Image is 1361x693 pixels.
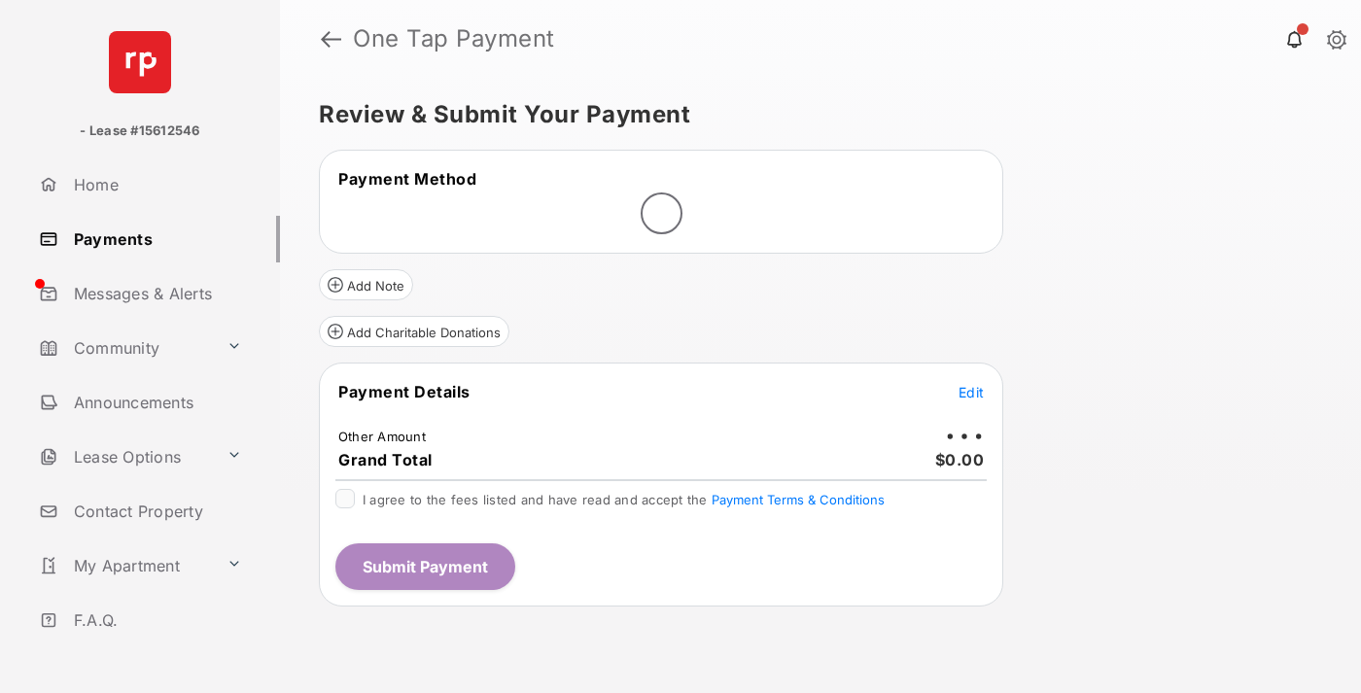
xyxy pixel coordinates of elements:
[338,450,433,469] span: Grand Total
[363,492,885,507] span: I agree to the fees listed and have read and accept the
[337,428,427,445] td: Other Amount
[959,384,984,400] span: Edit
[31,488,280,535] a: Contact Property
[31,433,219,480] a: Lease Options
[935,450,985,469] span: $0.00
[338,169,476,189] span: Payment Method
[335,543,515,590] button: Submit Payment
[712,492,885,507] button: I agree to the fees listed and have read and accept the
[338,382,471,401] span: Payment Details
[80,121,199,141] p: - Lease #15612546
[109,31,171,93] img: svg+xml;base64,PHN2ZyB4bWxucz0iaHR0cDovL3d3dy53My5vcmcvMjAwMC9zdmciIHdpZHRoPSI2NCIgaGVpZ2h0PSI2NC...
[959,382,984,401] button: Edit
[31,216,280,262] a: Payments
[319,103,1307,126] h5: Review & Submit Your Payment
[353,27,555,51] strong: One Tap Payment
[319,316,509,347] button: Add Charitable Donations
[31,325,219,371] a: Community
[31,270,280,317] a: Messages & Alerts
[31,161,280,208] a: Home
[31,379,280,426] a: Announcements
[31,597,280,643] a: F.A.Q.
[31,542,219,589] a: My Apartment
[319,269,413,300] button: Add Note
